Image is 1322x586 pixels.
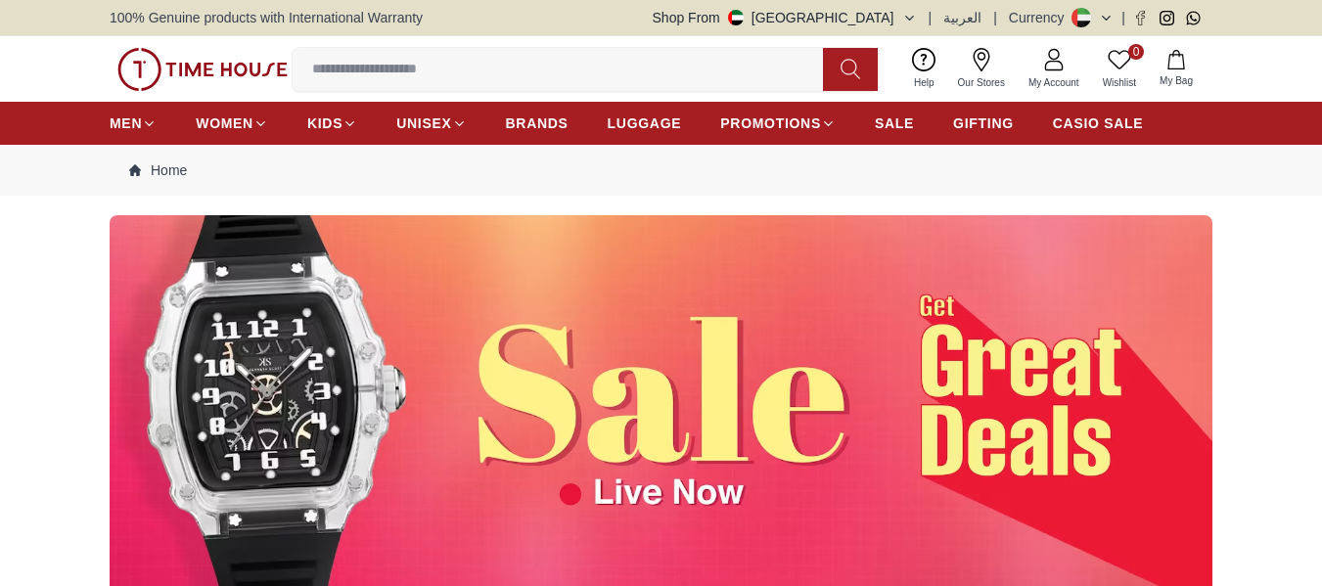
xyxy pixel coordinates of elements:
[110,113,142,133] span: MEN
[1160,11,1174,25] a: Instagram
[728,10,744,25] img: United Arab Emirates
[1121,8,1125,27] span: |
[653,8,917,27] button: Shop From[GEOGRAPHIC_DATA]
[953,106,1014,141] a: GIFTING
[117,48,288,91] img: ...
[953,113,1014,133] span: GIFTING
[110,8,423,27] span: 100% Genuine products with International Warranty
[1009,8,1072,27] div: Currency
[1148,46,1205,92] button: My Bag
[720,106,836,141] a: PROMOTIONS
[396,113,451,133] span: UNISEX
[1152,73,1201,88] span: My Bag
[1053,106,1144,141] a: CASIO SALE
[129,160,187,180] a: Home
[506,106,569,141] a: BRANDS
[929,8,933,27] span: |
[608,113,682,133] span: LUGGAGE
[1133,11,1148,25] a: Facebook
[875,106,914,141] a: SALE
[946,44,1017,94] a: Our Stores
[110,106,157,141] a: MEN
[1091,44,1148,94] a: 0Wishlist
[1053,113,1144,133] span: CASIO SALE
[1186,11,1201,25] a: Whatsapp
[1095,75,1144,90] span: Wishlist
[196,113,253,133] span: WOMEN
[902,44,946,94] a: Help
[110,145,1212,196] nav: Breadcrumb
[307,113,342,133] span: KIDS
[396,106,466,141] a: UNISEX
[720,113,821,133] span: PROMOTIONS
[196,106,268,141] a: WOMEN
[906,75,942,90] span: Help
[950,75,1013,90] span: Our Stores
[1021,75,1087,90] span: My Account
[506,113,569,133] span: BRANDS
[307,106,357,141] a: KIDS
[1128,44,1144,60] span: 0
[993,8,997,27] span: |
[943,8,981,27] button: العربية
[875,113,914,133] span: SALE
[608,106,682,141] a: LUGGAGE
